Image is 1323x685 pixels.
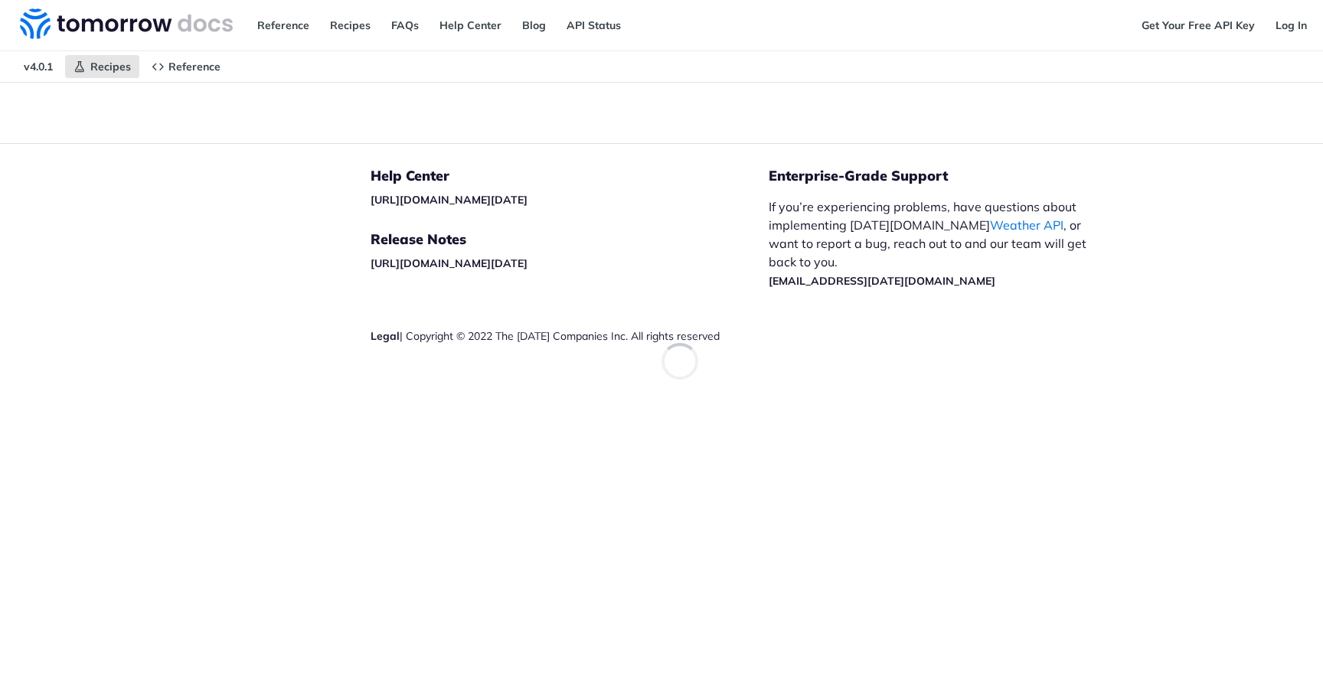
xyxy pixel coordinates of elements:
a: Help Center [431,14,510,37]
span: v4.0.1 [15,55,61,78]
a: Recipes [322,14,379,37]
h5: Enterprise-Grade Support [769,167,1127,185]
a: [URL][DOMAIN_NAME][DATE] [371,256,528,270]
a: FAQs [383,14,427,37]
div: | Copyright © 2022 The [DATE] Companies Inc. All rights reserved [371,328,769,344]
a: [URL][DOMAIN_NAME][DATE] [371,193,528,207]
a: Log In [1267,14,1315,37]
h5: Help Center [371,167,769,185]
h5: Release Notes [371,230,769,249]
a: Reference [143,55,229,78]
a: Recipes [65,55,139,78]
a: [EMAIL_ADDRESS][DATE][DOMAIN_NAME] [769,274,995,288]
span: Recipes [90,60,131,73]
span: Reference [168,60,220,73]
a: Weather API [990,217,1063,233]
img: Tomorrow.io Weather API Docs [20,8,233,39]
a: Legal [371,329,400,343]
p: If you’re experiencing problems, have questions about implementing [DATE][DOMAIN_NAME] , or want ... [769,197,1102,289]
a: API Status [558,14,629,37]
a: Blog [514,14,554,37]
a: Reference [249,14,318,37]
a: Get Your Free API Key [1133,14,1263,37]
